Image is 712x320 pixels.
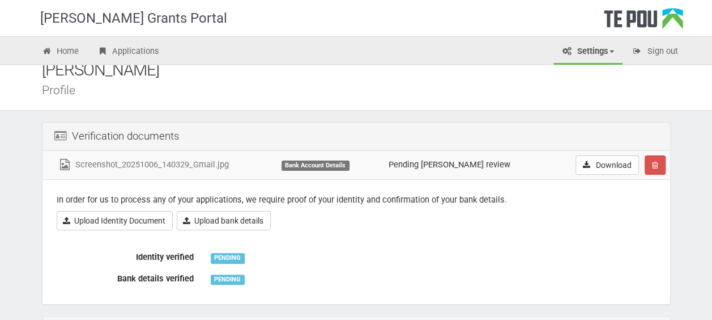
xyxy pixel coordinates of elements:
div: PENDING [211,275,245,285]
div: Bank Account Details [282,161,349,171]
p: In order for us to process any of your applications, we require proof of your identity and confir... [57,194,656,206]
a: Download [575,155,639,175]
div: Verification documents [42,123,670,151]
a: Upload Identity Document [57,211,173,230]
td: Pending [PERSON_NAME] review [384,151,547,180]
div: Te Pou Logo [604,8,683,36]
div: PENDING [211,253,245,263]
a: Settings [553,40,623,65]
div: [PERSON_NAME] [42,58,688,82]
label: Bank details verified [48,269,202,285]
label: Identity verified [48,247,202,263]
a: Screenshot_20251006_140329_Gmail.jpg [58,159,228,170]
div: Profile [42,84,688,96]
a: Sign out [624,40,687,65]
a: Home [33,40,88,65]
a: Applications [88,40,168,65]
a: Upload bank details [177,211,271,230]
